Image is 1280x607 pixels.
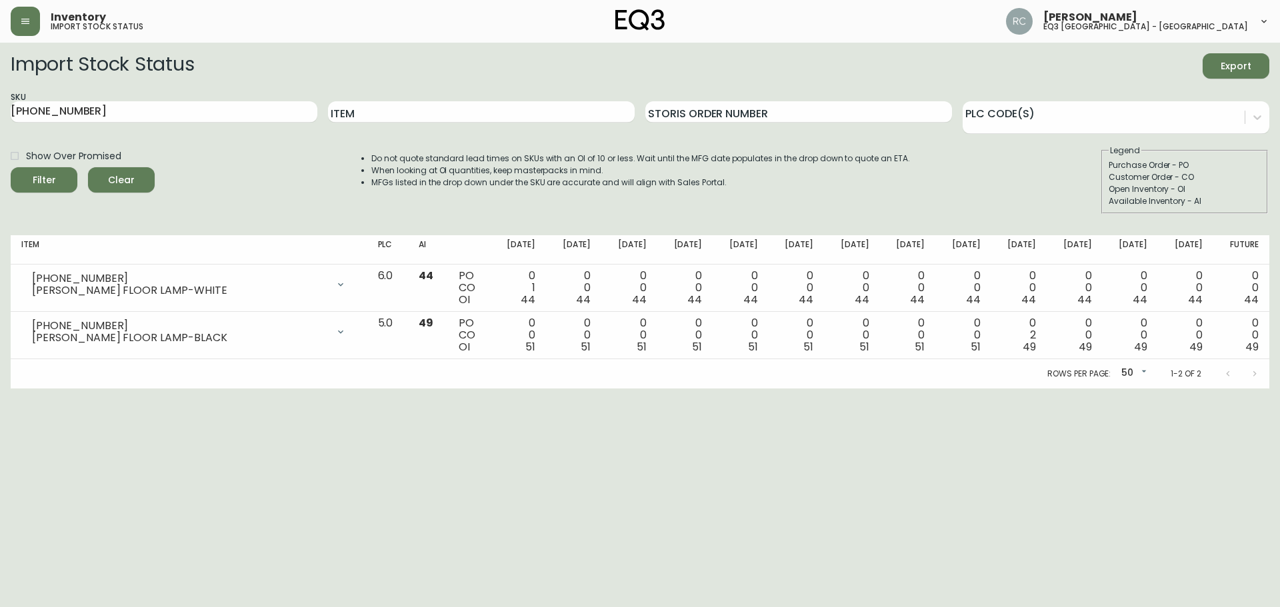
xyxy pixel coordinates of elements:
span: 49 [419,315,433,330]
h2: Import Stock Status [11,53,194,79]
div: [PHONE_NUMBER][PERSON_NAME] FLOOR LAMP-BLACK [21,317,357,346]
span: 44 [419,268,433,283]
span: 51 [637,339,647,354]
span: 44 [743,292,758,307]
button: Filter [11,167,77,193]
span: 49 [1245,339,1259,354]
span: 44 [966,292,981,307]
span: 44 [521,292,535,307]
span: 51 [581,339,591,354]
th: [DATE] [769,235,824,265]
th: [DATE] [713,235,768,265]
span: 44 [855,292,869,307]
div: 0 0 [1113,270,1147,306]
div: 0 0 [668,317,702,353]
div: 0 2 [1002,317,1036,353]
td: 5.0 [367,312,408,359]
th: [DATE] [880,235,935,265]
div: Purchase Order - PO [1109,159,1261,171]
div: 0 0 [1169,317,1203,353]
span: 49 [1134,339,1147,354]
div: 0 0 [1224,270,1259,306]
span: 44 [1133,292,1147,307]
div: 0 0 [946,317,980,353]
div: [PHONE_NUMBER] [32,273,327,285]
h5: eq3 [GEOGRAPHIC_DATA] - [GEOGRAPHIC_DATA] [1043,23,1248,31]
div: 0 0 [723,270,757,306]
div: Open Inventory - OI [1109,183,1261,195]
th: [DATE] [601,235,657,265]
span: Export [1213,58,1259,75]
td: 6.0 [367,265,408,312]
div: 0 0 [835,317,869,353]
div: 0 0 [612,270,646,306]
th: [DATE] [490,235,545,265]
span: 51 [971,339,981,354]
div: Available Inventory - AI [1109,195,1261,207]
th: [DATE] [824,235,879,265]
legend: Legend [1109,145,1141,157]
th: Future [1213,235,1269,265]
span: 49 [1023,339,1036,354]
div: 0 0 [1057,317,1091,353]
div: 0 0 [1113,317,1147,353]
span: Inventory [51,12,106,23]
div: 0 0 [891,270,925,306]
div: Customer Order - CO [1109,171,1261,183]
span: OI [459,339,470,354]
span: 44 [799,292,813,307]
div: 0 0 [1002,270,1036,306]
span: 51 [803,339,813,354]
span: 44 [1021,292,1036,307]
th: [DATE] [1158,235,1213,265]
img: 75cc83b809079a11c15b21e94bbc0507 [1006,8,1033,35]
div: 0 0 [1224,317,1259,353]
div: 0 0 [779,317,813,353]
div: PO CO [459,270,480,306]
img: logo [615,9,665,31]
div: 0 0 [1169,270,1203,306]
p: 1-2 of 2 [1171,368,1201,380]
div: [PERSON_NAME] FLOOR LAMP-BLACK [32,332,327,344]
span: 49 [1079,339,1092,354]
div: [PHONE_NUMBER] [32,320,327,332]
span: 51 [859,339,869,354]
h5: import stock status [51,23,143,31]
li: When looking at OI quantities, keep masterpacks in mind. [371,165,910,177]
span: [PERSON_NAME] [1043,12,1137,23]
th: [DATE] [991,235,1047,265]
span: 44 [1077,292,1092,307]
li: Do not quote standard lead times on SKUs with an OI of 10 or less. Wait until the MFG date popula... [371,153,910,165]
span: Clear [99,172,144,189]
div: PO CO [459,317,480,353]
div: 0 0 [723,317,757,353]
span: 51 [692,339,702,354]
th: [DATE] [1102,235,1157,265]
div: 0 0 [668,270,702,306]
span: Show Over Promised [26,149,121,163]
div: 50 [1116,362,1149,384]
span: 44 [1188,292,1203,307]
span: 44 [687,292,702,307]
span: 51 [915,339,925,354]
div: 0 0 [891,317,925,353]
span: 44 [632,292,647,307]
th: [DATE] [1047,235,1102,265]
div: 0 0 [612,317,646,353]
div: 0 1 [501,270,535,306]
div: 0 0 [557,270,591,306]
button: Clear [88,167,155,193]
th: [DATE] [657,235,713,265]
span: OI [459,292,470,307]
th: Item [11,235,367,265]
span: 49 [1189,339,1203,354]
span: 44 [576,292,591,307]
div: [PERSON_NAME] FLOOR LAMP-WHITE [32,285,327,297]
button: Export [1203,53,1269,79]
span: 51 [748,339,758,354]
div: [PHONE_NUMBER][PERSON_NAME] FLOOR LAMP-WHITE [21,270,357,299]
div: 0 0 [1057,270,1091,306]
li: MFGs listed in the drop down under the SKU are accurate and will align with Sales Portal. [371,177,910,189]
div: 0 0 [946,270,980,306]
div: 0 0 [835,270,869,306]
